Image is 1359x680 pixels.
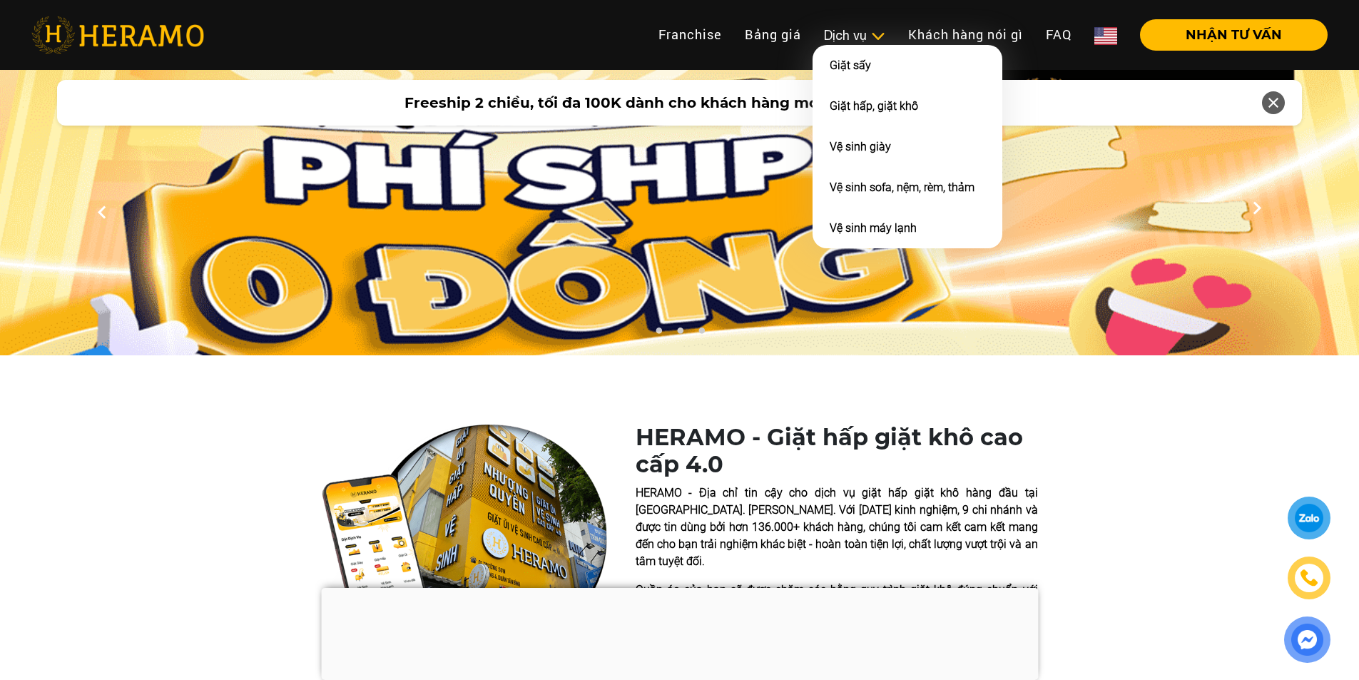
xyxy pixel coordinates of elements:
div: Dịch vụ [824,26,885,45]
iframe: Advertisement [321,588,1038,676]
a: Giặt hấp, giặt khô [830,99,918,113]
a: FAQ [1034,19,1083,50]
a: Vệ sinh sofa, nệm, rèm, thảm [830,181,974,194]
button: 2 [673,327,687,341]
img: subToggleIcon [870,29,885,44]
a: Franchise [647,19,733,50]
a: Bảng giá [733,19,813,50]
button: 1 [651,327,666,341]
h1: HERAMO - Giặt hấp giặt khô cao cấp 4.0 [636,424,1038,479]
button: NHẬN TƯ VẤN [1140,19,1328,51]
img: phone-icon [1299,568,1319,589]
a: phone-icon [1288,557,1330,599]
p: Quần áo của bạn sẽ được chăm sóc bằng quy trình giặt khô đúng chuẩn với trang thiết bị máy móc hi... [636,582,1038,650]
a: Vệ sinh máy lạnh [830,221,917,235]
img: Flag_of_US.png [1094,27,1117,45]
p: HERAMO - Địa chỉ tin cậy cho dịch vụ giặt hấp giặt khô hàng đầu tại [GEOGRAPHIC_DATA]. [PERSON_NA... [636,484,1038,570]
span: Freeship 2 chiều, tối đa 100K dành cho khách hàng mới [404,92,823,113]
a: Vệ sinh giày [830,140,891,153]
img: heramo-quality-banner [322,424,607,658]
button: 3 [694,327,708,341]
img: heramo-logo.png [31,16,204,54]
a: NHẬN TƯ VẤN [1129,29,1328,41]
a: Giặt sấy [830,59,871,72]
a: Khách hàng nói gì [897,19,1034,50]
